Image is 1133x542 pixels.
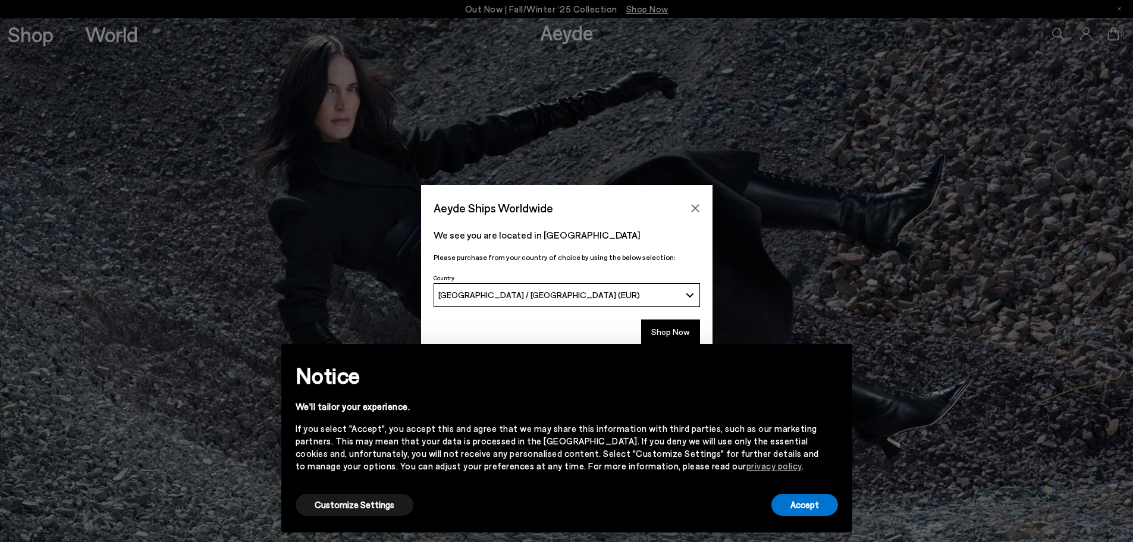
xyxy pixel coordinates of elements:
[819,347,848,376] button: Close this notice
[434,252,700,263] p: Please purchase from your country of choice by using the below selection:
[829,353,837,370] span: ×
[641,319,700,344] button: Shop Now
[434,274,454,281] span: Country
[746,460,802,471] a: privacy policy
[296,360,819,391] h2: Notice
[686,199,704,217] button: Close
[296,422,819,472] div: If you select "Accept", you accept this and agree that we may share this information with third p...
[434,198,553,218] span: Aeyde Ships Worldwide
[438,290,640,300] span: [GEOGRAPHIC_DATA] / [GEOGRAPHIC_DATA] (EUR)
[296,400,819,413] div: We'll tailor your experience.
[296,494,413,516] button: Customize Settings
[434,228,700,242] p: We see you are located in [GEOGRAPHIC_DATA]
[771,494,838,516] button: Accept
